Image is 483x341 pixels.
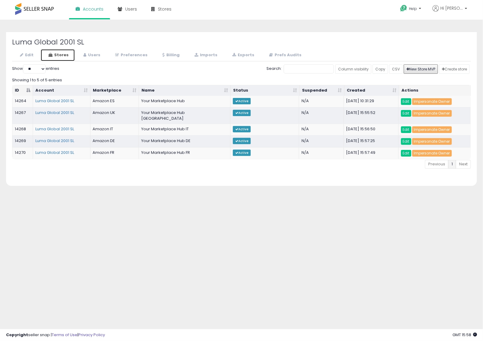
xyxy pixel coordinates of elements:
[412,126,452,133] a: Impersonate Owner
[401,98,411,105] a: Edit
[83,6,103,12] span: Accounts
[12,75,471,83] div: Showing 1 to 5 of 5 entries
[139,147,230,159] td: Your Marketplace Hub FR
[233,126,251,132] span: Active
[90,96,139,107] td: Amazon ES
[399,85,472,96] th: Actions
[90,85,139,96] th: Marketplace: activate to sort column ascending
[300,85,344,96] th: Suspended: activate to sort column ascending
[12,147,33,159] td: 14270
[338,67,369,72] span: Column visibility
[139,135,230,147] td: Your Marketplace Hub DE
[392,67,400,72] span: CSV
[125,6,137,12] span: Users
[299,135,344,147] td: N/A
[442,67,467,72] span: Create store
[432,5,467,19] a: Hi [PERSON_NAME]
[406,67,435,72] span: New Store MVP
[299,107,344,124] td: N/A
[440,5,463,11] span: Hi [PERSON_NAME]
[139,124,230,135] td: Your Marketplace Hub IT
[231,85,300,96] th: Status: activate to sort column ascending
[456,160,471,169] a: Next
[233,150,251,156] span: Active
[90,124,139,135] td: Amazon IT
[90,135,139,147] td: Amazon DE
[12,64,59,73] label: Show entries
[335,64,371,74] a: Column visibility
[448,160,456,169] a: 1
[33,85,90,96] th: Account: activate to sort column ascending
[139,107,230,124] td: Your Marketplace Hub [GEOGRAPHIC_DATA]
[409,6,417,11] span: Help
[344,135,399,147] td: [DATE] 15:57:25
[389,64,403,74] a: CSV
[344,124,399,135] td: [DATE] 15:56:50
[107,49,154,61] a: Preferences
[401,126,411,133] a: Edit
[35,126,74,132] a: Luma Global 2001 SL
[439,64,470,74] a: Create store
[344,147,399,159] td: [DATE] 15:57:49
[299,124,344,135] td: N/A
[284,64,334,73] input: Search:
[266,64,334,73] label: Search:
[233,110,251,116] span: Active
[12,124,33,135] td: 14268
[344,85,399,96] th: Created: activate to sort column ascending
[401,110,411,117] a: Edit
[375,67,385,72] span: Copy
[261,49,308,61] a: Prefs Audits
[23,64,46,73] select: Showentries
[35,150,74,155] a: Luma Global 2001 SL
[90,107,139,124] td: Amazon UK
[12,85,33,96] th: ID: activate to sort column descending
[400,5,407,12] i: Get Help
[299,96,344,107] td: N/A
[139,85,231,96] th: Name: activate to sort column ascending
[344,107,399,124] td: [DATE] 15:55:52
[404,64,438,74] a: New Store MVP
[12,49,40,61] a: Edit
[412,150,452,157] a: Impersonate Owner
[35,98,74,104] a: Luma Global 2001 SL
[233,98,251,104] span: Active
[12,135,33,147] td: 14269
[12,38,471,46] h2: Luma Global 2001 SL
[412,98,452,105] a: Impersonate Owner
[155,49,186,61] a: Billing
[90,147,139,159] td: Amazon FR
[35,138,74,144] a: Luma Global 2001 SL
[12,107,33,124] td: 14267
[76,49,107,61] a: Users
[158,6,171,12] span: Stores
[35,110,74,115] a: Luma Global 2001 SL
[344,96,399,107] td: [DATE] 10:31:29
[233,138,251,144] span: Active
[139,96,230,107] td: Your Marketplace Hub
[412,138,452,145] a: Impersonate Owner
[187,49,224,61] a: Imports
[12,96,33,107] td: 14264
[224,49,261,61] a: Exports
[41,49,75,61] a: Stores
[401,138,411,145] a: Edit
[373,64,388,74] a: Copy
[299,147,344,159] td: N/A
[412,110,452,117] a: Impersonate Owner
[425,160,449,169] a: Previous
[401,150,411,157] a: Edit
